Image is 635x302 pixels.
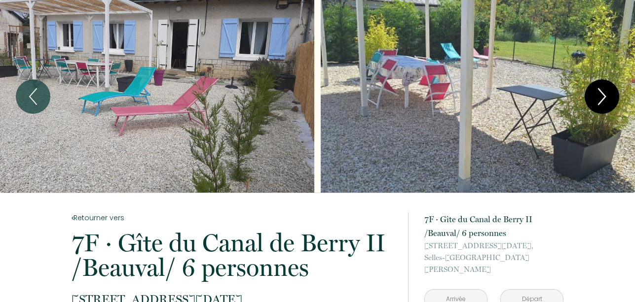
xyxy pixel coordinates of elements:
[424,240,563,252] span: [STREET_ADDRESS][DATE],
[424,240,563,275] p: Selles-[GEOGRAPHIC_DATA][PERSON_NAME]
[424,212,563,240] p: 7F · Gîte du Canal de Berry II /Beauval/ 6 personnes
[585,79,619,114] button: Next
[72,212,395,223] a: Retourner vers
[16,79,50,114] button: Previous
[72,231,395,280] p: 7F · Gîte du Canal de Berry II /Beauval/ 6 personnes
